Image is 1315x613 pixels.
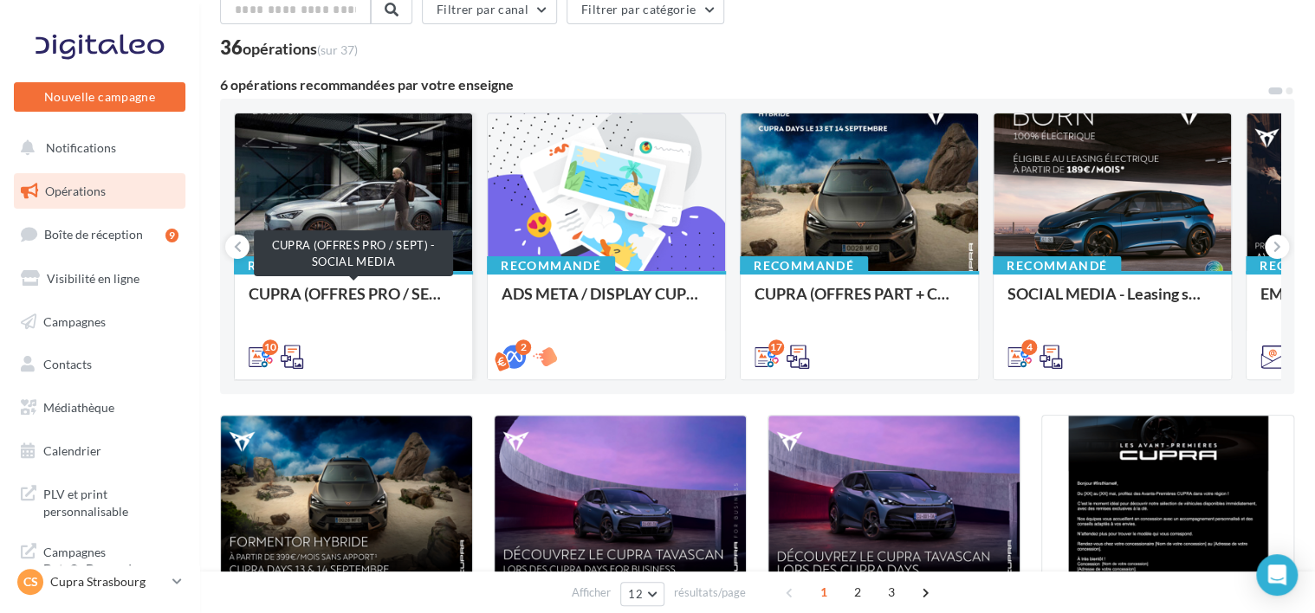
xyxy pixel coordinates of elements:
[810,578,838,606] span: 1
[10,475,189,526] a: PLV et print personnalisable
[10,533,189,584] a: Campagnes DataOnDemand
[165,229,178,242] div: 9
[43,482,178,519] span: PLV et print personnalisable
[10,433,189,469] a: Calendrier
[1256,554,1298,596] div: Open Intercom Messenger
[43,443,101,458] span: Calendrier
[502,285,711,319] div: ADS META / DISPLAY CUPRA DAYS Septembre 2025
[220,78,1266,92] div: 6 opérations recommandées par votre enseigne
[43,357,92,371] span: Contacts
[220,38,358,57] div: 36
[43,400,114,415] span: Médiathèque
[10,390,189,426] a: Médiathèque
[44,227,143,242] span: Boîte de réception
[755,285,964,319] div: CUPRA (OFFRES PART + CUPRA DAYS / SEPT) - SOCIAL MEDIA
[317,42,358,57] span: (sur 37)
[993,256,1121,275] div: Recommandé
[234,256,362,275] div: Recommandé
[254,230,453,276] div: CUPRA (OFFRES PRO / SEPT) - SOCIAL MEDIA
[14,565,185,598] a: CS Cupra Strasbourg
[243,41,358,56] div: opérations
[10,216,189,253] a: Boîte de réception9
[50,573,165,590] p: Cupra Strasbourg
[1021,339,1037,355] div: 4
[45,184,106,198] span: Opérations
[43,313,106,328] span: Campagnes
[628,587,643,601] span: 12
[10,304,189,340] a: Campagnes
[844,578,871,606] span: 2
[620,582,664,606] button: 12
[572,584,611,601] span: Afficher
[740,256,868,275] div: Recommandé
[10,261,189,297] a: Visibilité en ligne
[768,339,784,355] div: 17
[10,130,182,166] button: Notifications
[14,82,185,112] button: Nouvelle campagne
[1007,285,1217,319] div: SOCIAL MEDIA - Leasing social électrique - CUPRA Born
[878,578,905,606] span: 3
[249,285,458,319] div: CUPRA (OFFRES PRO / SEPT) - SOCIAL MEDIA
[43,540,178,578] span: Campagnes DataOnDemand
[674,584,746,601] span: résultats/page
[46,140,116,155] span: Notifications
[47,271,139,286] span: Visibilité en ligne
[262,339,278,355] div: 10
[487,256,615,275] div: Recommandé
[10,346,189,383] a: Contacts
[23,573,38,590] span: CS
[515,339,531,355] div: 2
[10,173,189,210] a: Opérations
